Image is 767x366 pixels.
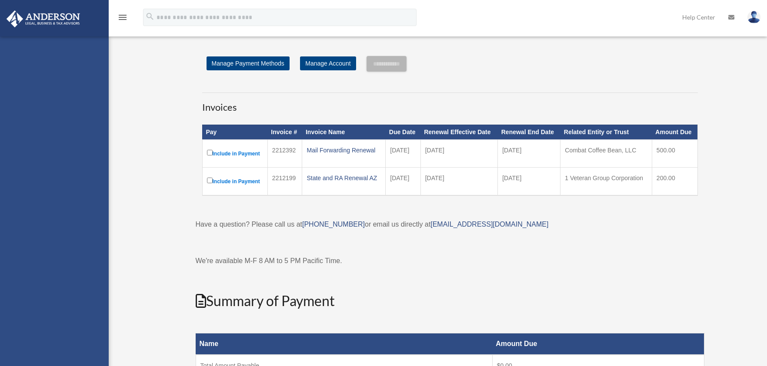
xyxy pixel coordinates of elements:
th: Amount Due [492,333,704,355]
th: Amount Due [652,125,697,139]
a: [EMAIL_ADDRESS][DOMAIN_NAME] [430,221,548,228]
p: We're available M-F 8 AM to 5 PM Pacific Time. [196,255,704,267]
i: menu [117,12,128,23]
h2: Summary of Payment [196,291,704,311]
td: Combat Coffee Bean, LLC [560,139,652,167]
td: [DATE] [386,139,420,167]
th: Due Date [386,125,420,139]
th: Invoice Name [302,125,386,139]
td: [DATE] [498,167,560,195]
th: Invoice # [267,125,302,139]
h3: Invoices [202,92,698,114]
input: Include in Payment [207,150,213,155]
div: State and RA Renewal AZ [307,172,381,184]
th: Renewal Effective Date [420,125,498,139]
div: Mail Forwarding Renewal [307,144,381,156]
th: Related Entity or Trust [560,125,652,139]
a: [PHONE_NUMBER] [302,221,365,228]
a: Manage Payment Methods [207,56,290,70]
a: Manage Account [300,56,356,70]
td: [DATE] [386,167,420,195]
td: [DATE] [420,139,498,167]
td: 1 Veteran Group Corporation [560,167,652,195]
td: 500.00 [652,139,697,167]
th: Name [196,333,492,355]
td: [DATE] [498,139,560,167]
label: Include in Payment [207,176,263,187]
p: Have a question? Please call us at or email us directly at [196,218,704,231]
input: Include in Payment [207,178,213,183]
img: User Pic [747,11,760,23]
img: Anderson Advisors Platinum Portal [4,10,83,27]
td: 2212392 [267,139,302,167]
th: Renewal End Date [498,125,560,139]
a: menu [117,15,128,23]
td: 2212199 [267,167,302,195]
td: [DATE] [420,167,498,195]
i: search [145,12,155,21]
th: Pay [202,125,267,139]
label: Include in Payment [207,148,263,159]
td: 200.00 [652,167,697,195]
